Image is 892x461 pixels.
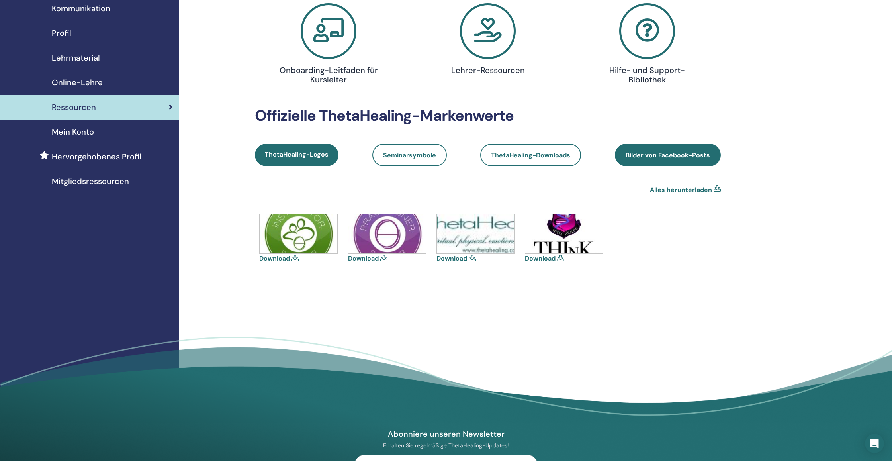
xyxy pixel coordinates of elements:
[276,65,381,84] h4: Onboarding-Leitfaden für Kursleiter
[52,52,100,64] span: Lehrmaterial
[52,27,71,39] span: Profil
[372,144,447,166] a: Seminarsymbole
[254,3,403,88] a: Onboarding-Leitfaden für Kursleiter
[626,151,710,159] span: Bilder von Facebook-Posts
[52,151,141,163] span: Hervorgehobenes Profil
[435,65,540,75] h4: Lehrer-Ressourcen
[348,254,379,263] a: Download
[255,144,338,166] a: ThetaHealing-Logos
[52,77,103,88] span: Online-Lehre
[52,126,94,138] span: Mein Konto
[525,214,603,253] img: think-shield.jpg
[865,434,884,453] div: Open Intercom Messenger
[491,151,570,159] span: ThetaHealing-Downloads
[52,2,110,14] span: Kommunikation
[255,107,721,125] h2: Offizielle ThetaHealing-Markenwerte
[436,254,467,263] a: Download
[260,214,337,253] img: icons-instructor.jpg
[525,254,556,263] a: Download
[480,144,581,166] a: ThetaHealing-Downloads
[413,3,563,78] a: Lehrer-Ressourcen
[52,175,129,187] span: Mitgliedsressourcen
[348,214,426,253] img: icons-practitioner.jpg
[572,3,722,88] a: Hilfe- und Support-Bibliothek
[354,429,538,439] h4: Abonniere unseren Newsletter
[650,185,712,195] a: Alles herunterladen
[354,442,538,449] p: Erhalten Sie regelmäßige ThetaHealing-Updates!
[259,254,290,263] a: Download
[615,144,721,166] a: Bilder von Facebook-Posts
[595,65,699,84] h4: Hilfe- und Support-Bibliothek
[265,150,329,159] span: ThetaHealing-Logos
[52,101,96,113] span: Ressourcen
[383,151,436,159] span: Seminarsymbole
[437,214,514,253] img: thetahealing-logo-a-copy.jpg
